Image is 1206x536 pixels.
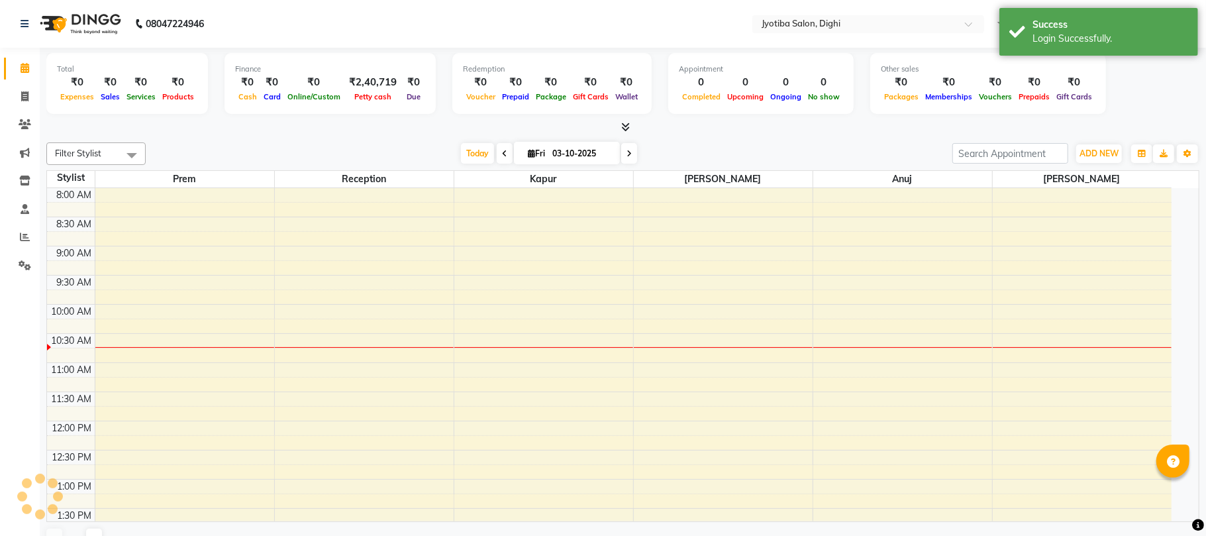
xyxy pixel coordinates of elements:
div: 12:30 PM [50,451,95,464]
div: 0 [805,75,843,90]
span: [PERSON_NAME] [634,171,813,188]
span: Prepaid [499,92,532,101]
div: 10:30 AM [49,334,95,348]
div: Other sales [881,64,1095,75]
span: Filter Stylist [55,148,101,158]
div: 9:00 AM [54,246,95,260]
div: ₹0 [532,75,570,90]
span: Prem [95,171,274,188]
div: ₹0 [235,75,260,90]
b: 08047224946 [146,5,204,42]
span: No show [805,92,843,101]
span: Products [159,92,197,101]
div: ₹0 [159,75,197,90]
div: 11:00 AM [49,363,95,377]
div: 0 [679,75,724,90]
div: ₹0 [881,75,922,90]
span: Services [123,92,159,101]
span: Vouchers [976,92,1015,101]
span: Package [532,92,570,101]
span: Due [403,92,424,101]
span: Kapur [454,171,633,188]
div: ₹0 [976,75,1015,90]
input: Search Appointment [952,143,1068,164]
div: Appointment [679,64,843,75]
input: 2025-10-03 [548,144,615,164]
div: ₹0 [57,75,97,90]
div: 1:30 PM [55,509,95,523]
div: Finance [235,64,425,75]
div: 9:30 AM [54,276,95,290]
span: Sales [97,92,123,101]
span: Upcoming [724,92,767,101]
div: ₹0 [499,75,532,90]
span: Memberships [922,92,976,101]
div: Stylist [47,171,95,185]
span: [PERSON_NAME] [993,171,1172,188]
span: Card [260,92,284,101]
div: ₹0 [463,75,499,90]
div: ₹0 [123,75,159,90]
span: Completed [679,92,724,101]
div: Redemption [463,64,641,75]
div: Login Successfully. [1032,32,1188,46]
span: ADD NEW [1080,148,1119,158]
span: Online/Custom [284,92,344,101]
span: Gift Cards [1053,92,1095,101]
div: 8:00 AM [54,188,95,202]
span: Expenses [57,92,97,101]
span: Packages [881,92,922,101]
span: Prepaids [1015,92,1053,101]
span: Cash [235,92,260,101]
div: ₹0 [1015,75,1053,90]
div: ₹0 [1053,75,1095,90]
span: Wallet [612,92,641,101]
div: ₹0 [260,75,284,90]
span: Voucher [463,92,499,101]
span: Today [461,143,494,164]
div: ₹0 [922,75,976,90]
span: Petty cash [351,92,395,101]
span: Reception [275,171,454,188]
div: 11:30 AM [49,392,95,406]
span: Gift Cards [570,92,612,101]
button: ADD NEW [1076,144,1122,163]
span: anuj [813,171,992,188]
div: Success [1032,18,1188,32]
div: 12:00 PM [50,421,95,435]
div: 0 [724,75,767,90]
div: ₹0 [570,75,612,90]
div: ₹0 [284,75,344,90]
div: Total [57,64,197,75]
div: ₹0 [97,75,123,90]
div: 0 [767,75,805,90]
span: Ongoing [767,92,805,101]
div: ₹0 [612,75,641,90]
div: 1:00 PM [55,480,95,494]
img: logo [34,5,125,42]
div: 8:30 AM [54,217,95,231]
div: ₹0 [402,75,425,90]
div: 10:00 AM [49,305,95,319]
div: ₹2,40,719 [344,75,402,90]
span: Fri [525,148,548,158]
